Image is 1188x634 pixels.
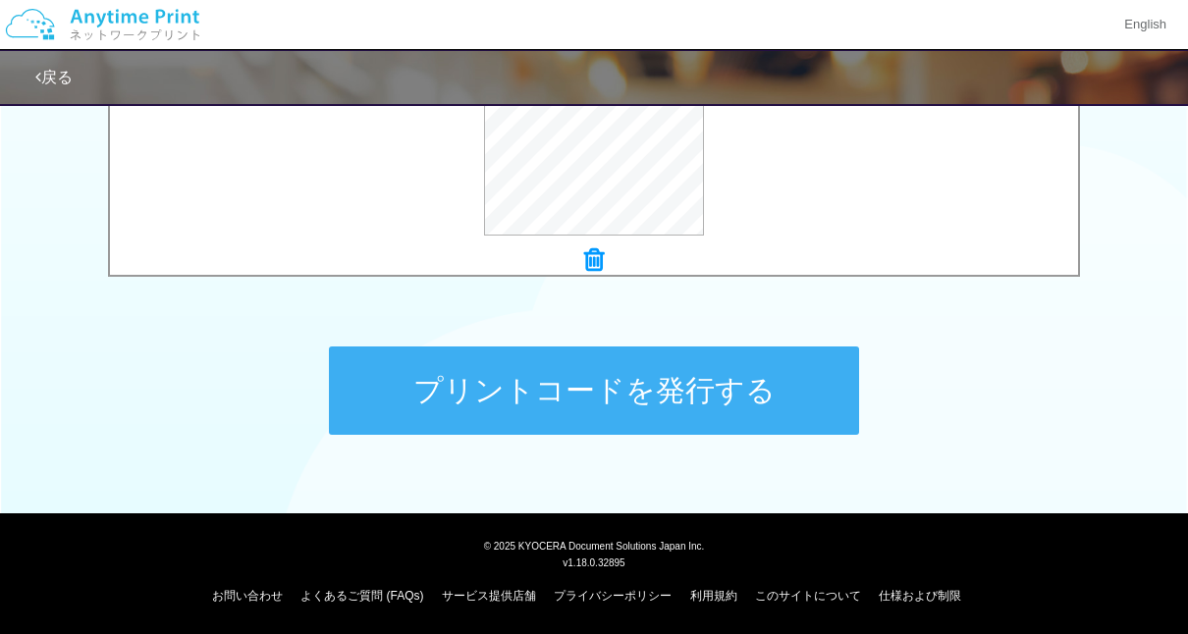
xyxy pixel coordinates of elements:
button: プリントコードを発行する [329,346,859,435]
a: 利用規約 [690,589,737,603]
a: よくあるご質問 (FAQs) [300,589,423,603]
span: © 2025 KYOCERA Document Solutions Japan Inc. [484,539,705,552]
a: プライバシーポリシー [554,589,672,603]
a: 戻る [35,69,73,85]
a: お問い合わせ [212,589,283,603]
span: v1.18.0.32895 [563,556,624,568]
a: このサイトについて [755,589,861,603]
a: サービス提供店舗 [442,589,536,603]
a: 仕様および制限 [879,589,961,603]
